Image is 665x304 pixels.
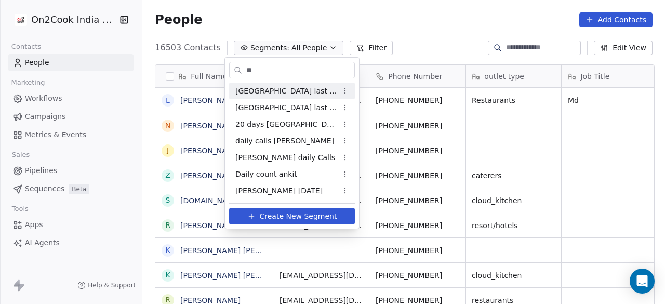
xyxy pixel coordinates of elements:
[235,152,335,163] span: [PERSON_NAME] daily Calls
[235,136,334,147] span: daily calls [PERSON_NAME]
[229,208,355,224] button: Create New Segment
[235,102,337,113] span: [GEOGRAPHIC_DATA] last 15 days
[235,119,337,130] span: 20 days [GEOGRAPHIC_DATA] ncr
[235,86,337,97] span: [GEOGRAPHIC_DATA] last 15 days [DATE]
[235,169,297,180] span: Daily count ankit
[229,83,355,199] div: Suggestions
[235,186,323,196] span: [PERSON_NAME] [DATE]
[260,211,337,222] span: Create New Segment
